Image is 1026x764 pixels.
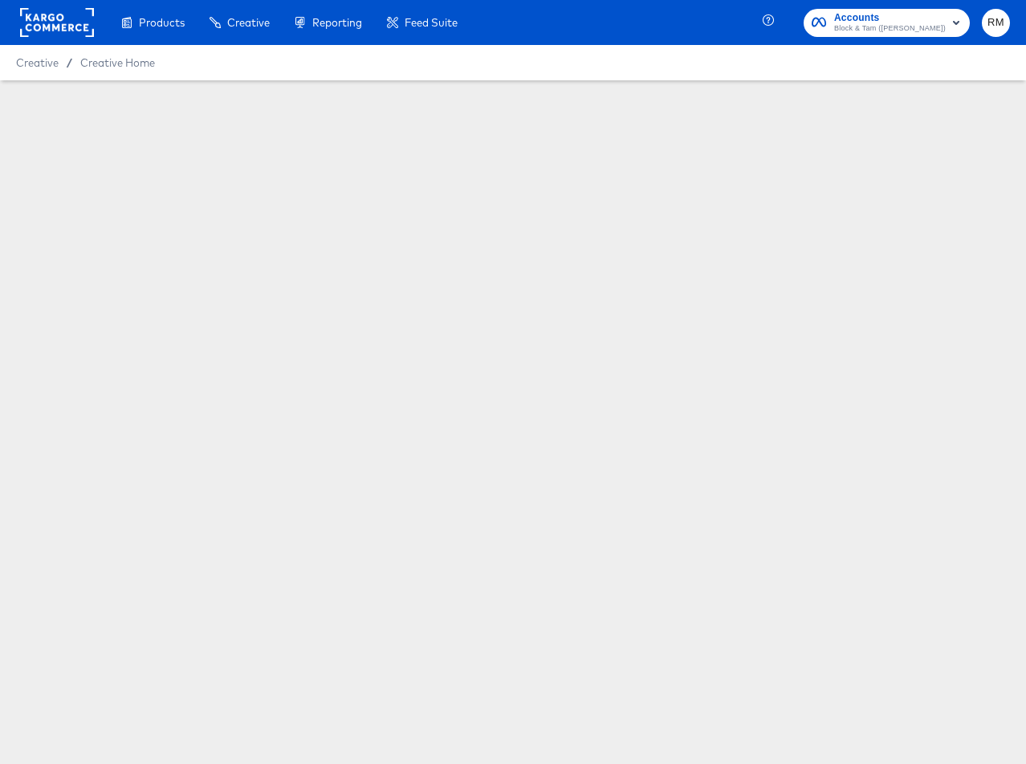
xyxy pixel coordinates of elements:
span: Block & Tam ([PERSON_NAME]) [834,22,946,35]
span: RM [988,14,1004,32]
span: Creative [227,16,270,29]
span: Products [139,16,185,29]
a: Creative Home [80,56,155,69]
span: Feed Suite [405,16,458,29]
span: / [59,56,80,69]
button: AccountsBlock & Tam ([PERSON_NAME]) [804,9,970,37]
span: Creative [16,56,59,69]
span: Accounts [834,10,946,27]
button: RM [982,9,1010,37]
span: Reporting [312,16,362,29]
